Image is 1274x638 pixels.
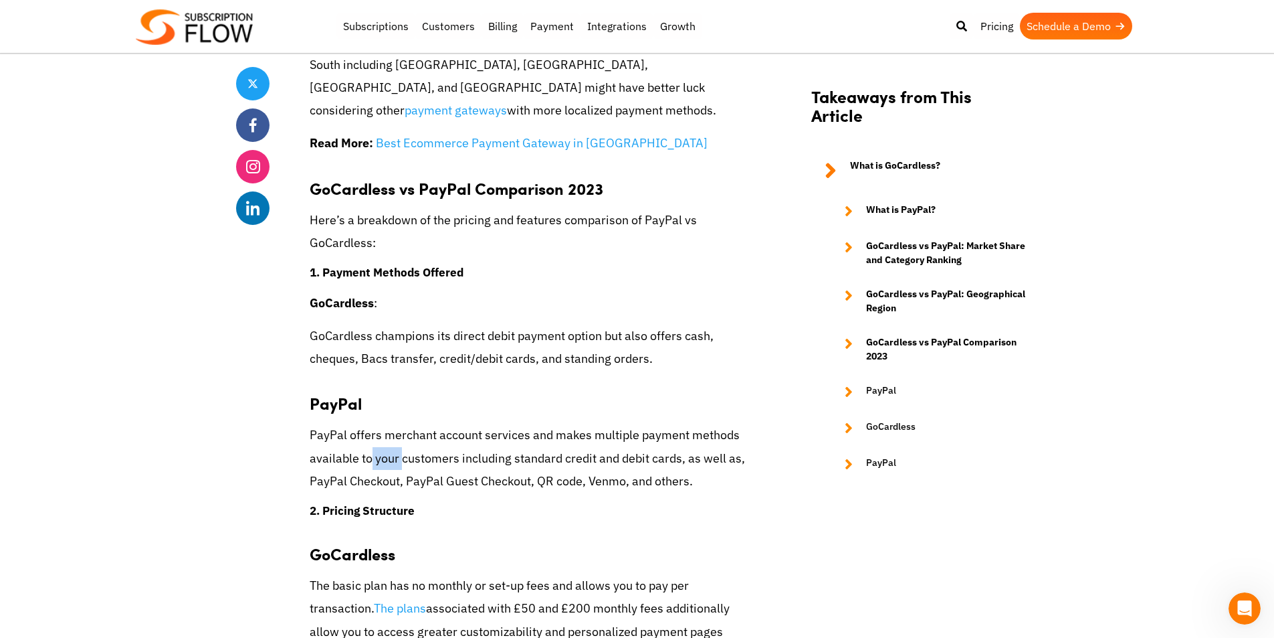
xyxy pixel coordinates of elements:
strong: What is GoCardless? [850,159,940,183]
a: Payment [524,13,580,39]
strong: What is PayPal? [866,203,936,219]
a: Growth [653,13,702,39]
strong: GoCardless vs PayPal: Market Share and Category Ranking [866,239,1025,267]
p: PayPal offers merchant account services and makes multiple payment methods available to your cust... [310,424,751,493]
strong: GoCardless vs PayPal Comparison 2023 [866,335,1025,364]
a: Integrations [580,13,653,39]
strong: GoCardless vs PayPal Comparison 2023 [310,177,603,200]
p: Here’s a breakdown of the pricing and features comparison of PayPal vs GoCardless: [310,209,751,254]
strong: GoCardless [310,295,374,311]
a: GoCardless [831,420,1025,436]
iframe: Intercom live chat [1229,592,1261,625]
a: Schedule a Demo [1020,13,1132,39]
strong: GoCardless vs PayPal: Geographical Region [866,287,1025,315]
p: Having said that, businesses catering more specifically to markets in the Global South including ... [310,31,751,123]
h2: Takeaways from This Article [811,86,1025,139]
a: PayPal [831,384,1025,400]
a: Best Ecommerce Payment Gateway in [GEOGRAPHIC_DATA] [376,135,708,151]
a: Subscriptions [336,13,415,39]
a: GoCardless vs PayPal: Market Share and Category Ranking [831,239,1025,267]
h3: PayPal [310,380,751,413]
a: Pricing [974,13,1020,39]
a: payment gateways [405,102,507,118]
a: Billing [482,13,524,39]
a: GoCardless vs PayPal Comparison 2023 [831,335,1025,364]
strong: Read More: [310,135,373,151]
a: What is PayPal? [831,203,1025,219]
a: Customers [415,13,482,39]
p: GoCardless champions its direct debit payment option but also offers cash, cheques, Bacs transfer... [310,325,751,370]
h3: GoCardless [310,530,751,564]
a: The plans [374,601,426,616]
img: Subscriptionflow [136,9,253,45]
strong: 1. Payment Methods Offered [310,264,463,280]
a: PayPal [831,456,1025,472]
a: GoCardless vs PayPal: Geographical Region [831,287,1025,315]
a: What is GoCardless? [811,159,1025,183]
p: : [310,292,751,315]
strong: 2. Pricing Structure [310,503,415,518]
